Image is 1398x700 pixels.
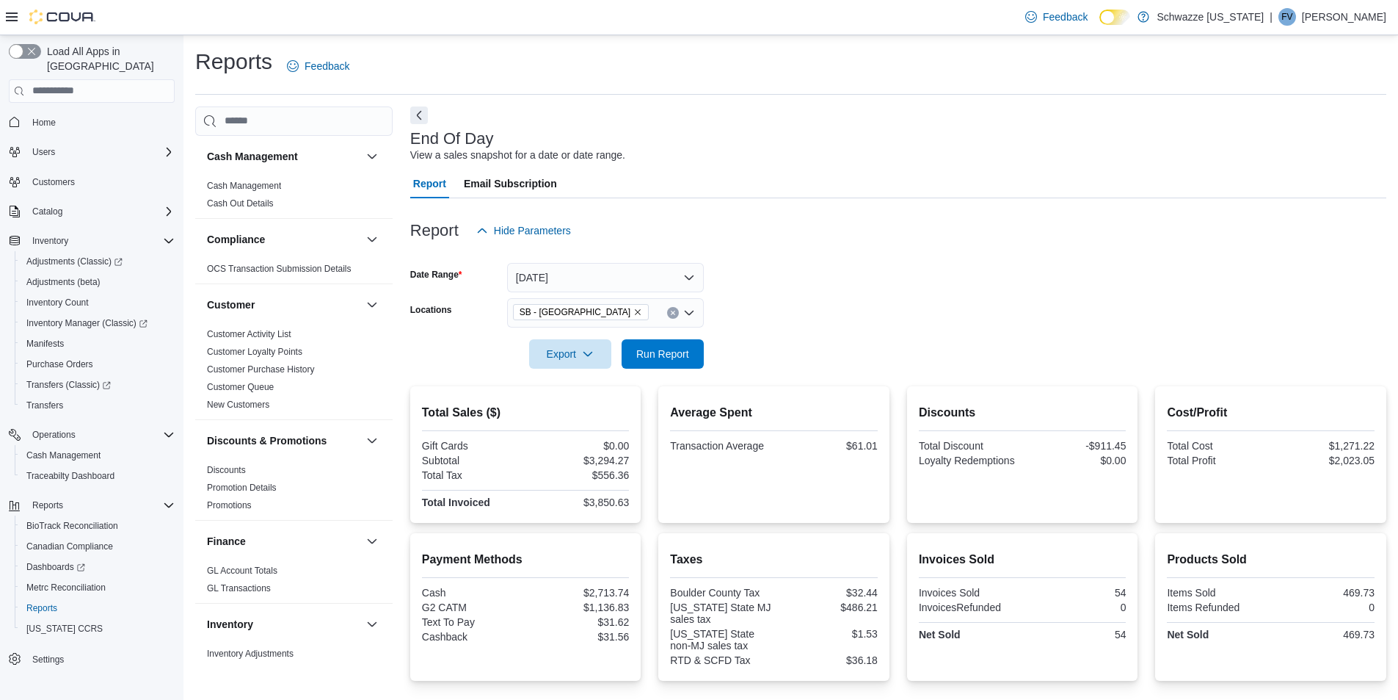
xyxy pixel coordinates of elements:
[207,364,315,375] a: Customer Purchase History
[32,206,62,217] span: Catalog
[1167,455,1267,466] div: Total Profit
[15,272,181,292] button: Adjustments (beta)
[26,520,118,532] span: BioTrack Reconciliation
[494,223,571,238] span: Hide Parameters
[21,314,153,332] a: Inventory Manager (Classic)
[363,432,381,450] button: Discounts & Promotions
[363,296,381,314] button: Customer
[410,107,428,124] button: Next
[305,59,349,73] span: Feedback
[21,294,95,311] a: Inventory Count
[21,467,175,485] span: Traceabilty Dashboard
[1043,10,1088,24] span: Feedback
[3,201,181,222] button: Catalog
[26,203,68,220] button: Catalog
[422,616,523,628] div: Text To Pay
[777,602,878,613] div: $486.21
[207,297,255,312] h3: Customer
[207,232,265,247] h3: Compliance
[21,273,106,291] a: Adjustments (beta)
[1167,602,1267,613] div: Items Refunded
[21,467,120,485] a: Traceabilty Dashboard
[410,269,462,281] label: Date Range
[207,534,360,549] button: Finance
[207,297,360,312] button: Customer
[15,598,181,618] button: Reports
[422,602,523,613] div: G2 CATM
[207,534,246,549] h3: Finance
[21,579,112,596] a: Metrc Reconciliation
[26,541,113,552] span: Canadian Compliance
[410,130,494,148] h3: End Of Day
[15,354,181,375] button: Purchase Orders
[207,198,274,209] a: Cash Out Details
[21,447,175,464] span: Cash Management
[683,307,695,319] button: Open list of options
[1281,8,1292,26] span: FV
[21,599,63,617] a: Reports
[207,328,291,340] span: Customer Activity List
[1274,629,1375,641] div: 469.73
[195,461,393,520] div: Discounts & Promotions
[363,533,381,550] button: Finance
[32,499,63,511] span: Reports
[410,304,452,316] label: Locations
[15,577,181,598] button: Metrc Reconciliation
[207,180,281,192] span: Cash Management
[15,557,181,577] a: Dashboards
[26,379,111,391] span: Transfers (Classic)
[32,176,75,188] span: Customers
[207,149,360,164] button: Cash Management
[670,602,771,625] div: [US_STATE] State MJ sales tax
[422,440,523,452] div: Gift Cards
[26,426,81,444] button: Operations
[21,253,175,270] span: Adjustments (Classic)
[670,587,771,599] div: Boulder County Tax
[919,587,1019,599] div: Invoices Sold
[470,216,577,245] button: Hide Parameters
[21,253,128,270] a: Adjustments (Classic)
[670,551,878,569] h2: Taxes
[422,497,490,508] strong: Total Invoiced
[1167,629,1209,641] strong: Net Sold
[1025,440,1126,452] div: -$911.45
[670,404,878,422] h2: Average Spent
[15,466,181,486] button: Traceabilty Dashboard
[207,617,253,632] h3: Inventory
[670,654,771,666] div: RTD & SCFD Tax
[26,338,64,350] span: Manifests
[363,231,381,248] button: Compliance
[21,517,124,535] a: BioTrack Reconciliation
[26,232,74,250] button: Inventory
[21,335,175,353] span: Manifests
[528,497,629,508] div: $3,850.63
[26,297,89,308] span: Inventory Count
[21,335,70,353] a: Manifests
[622,339,704,369] button: Run Report
[26,400,63,411] span: Transfers
[26,497,175,514] span: Reports
[32,146,55,158] span: Users
[32,654,64,665] span: Settings
[26,358,93,370] span: Purchase Orders
[21,517,175,535] span: BioTrack Reconciliation
[207,565,277,577] span: GL Account Totals
[3,425,181,445] button: Operations
[919,629,961,641] strong: Net Sold
[26,561,85,573] span: Dashboards
[1270,8,1273,26] p: |
[636,347,689,361] span: Run Report
[15,375,181,395] a: Transfers (Classic)
[528,631,629,643] div: $31.56
[26,317,148,329] span: Inventory Manager (Classic)
[21,620,109,638] a: [US_STATE] CCRS
[21,314,175,332] span: Inventory Manager (Classic)
[15,333,181,354] button: Manifests
[670,628,771,652] div: [US_STATE] State non-MJ sales tax
[1025,602,1126,613] div: 0
[1274,602,1375,613] div: 0
[21,599,175,617] span: Reports
[21,620,175,638] span: Washington CCRS
[26,651,70,668] a: Settings
[207,399,269,411] span: New Customers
